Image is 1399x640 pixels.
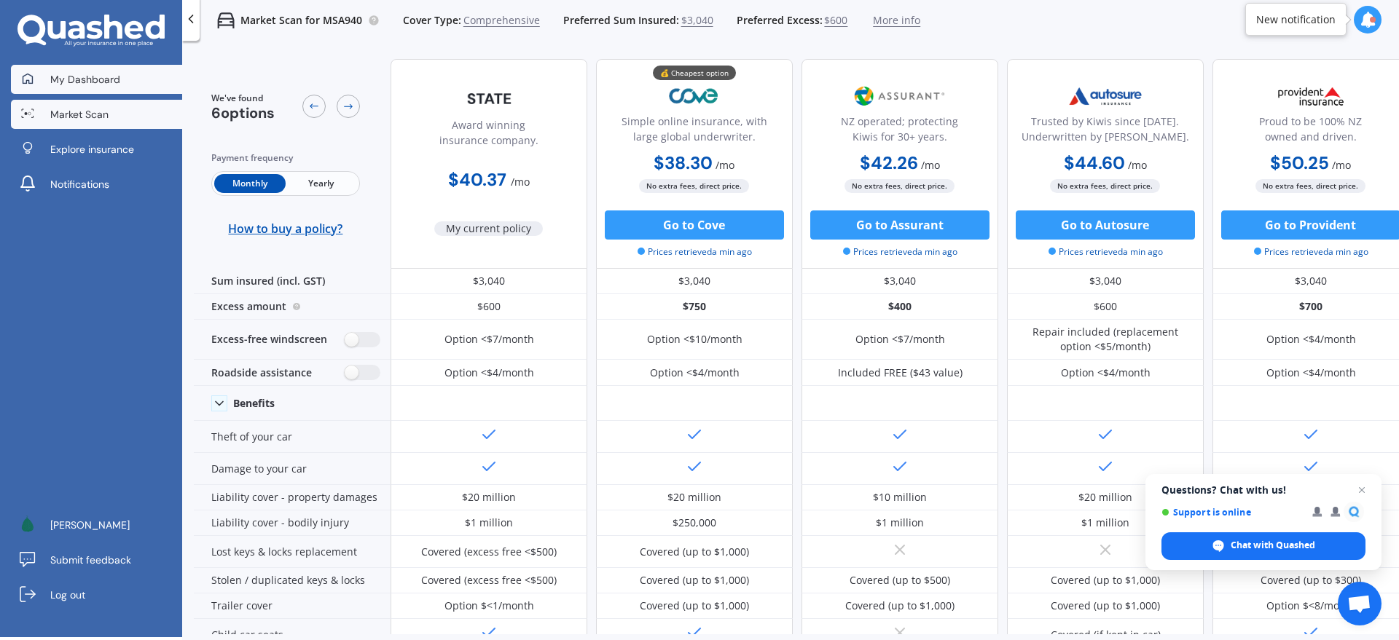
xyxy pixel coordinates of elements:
div: Roadside assistance [194,360,391,386]
div: $3,040 [391,269,587,294]
button: Go to Assurant [810,210,990,240]
div: $20 million [667,490,721,505]
div: $1 million [876,515,924,530]
span: 6 options [211,103,275,122]
span: No extra fees, direct price. [845,179,955,193]
div: Damage to your car [194,453,391,485]
span: $3,040 [681,13,713,28]
span: / mo [1333,158,1352,172]
img: b30af7673245527518cf2a02f74822e3 [17,513,39,535]
div: $600 [391,294,587,320]
div: Option <$4/month [444,366,534,380]
span: Prices retrieved a min ago [1254,245,1368,258]
span: Preferred Sum Insured: [563,13,679,28]
b: $38.30 [654,151,713,174]
a: Submit feedback [11,545,182,574]
div: Option <$4/month [1266,332,1356,347]
div: Option <$7/month [444,332,534,347]
span: / mo [716,158,735,172]
div: Covered (up to $1,000) [1051,598,1160,613]
div: Liability cover - property damages [194,485,391,510]
div: $1 million [1081,515,1129,530]
div: Liability cover - bodily injury [194,510,391,536]
a: Explore insurance [11,135,182,164]
span: Prices retrieved a min ago [843,245,957,258]
span: $600 [824,13,847,28]
div: Covered (up to $1,000) [1051,573,1160,588]
div: Stolen / duplicated keys & locks [194,568,391,593]
div: Covered (up to $500) [850,573,950,588]
div: Proud to be 100% NZ owned and driven. [1225,114,1397,150]
a: Market Scan [11,100,182,129]
div: Covered (excess free <$500) [421,573,557,588]
div: Open chat [1338,582,1382,625]
b: $42.26 [860,151,918,174]
span: More info [873,13,920,28]
a: Log out [11,580,182,609]
span: How to buy a policy? [229,221,343,236]
span: [PERSON_NAME] [50,518,130,532]
div: New notification [1256,12,1336,27]
div: Payment frequency [211,151,360,165]
div: 💰 Cheapest option [653,66,736,80]
span: No extra fees, direct price. [640,179,750,193]
span: My Dashboard [50,72,120,87]
div: Excess-free windscreen [194,320,391,360]
div: Lost keys & locks replacement [194,536,391,568]
div: $20 million [1078,490,1132,505]
a: My Dashboard [11,65,182,94]
div: $600 [1007,294,1204,320]
span: Monthly [214,174,286,193]
a: Notifications [11,170,182,199]
span: No extra fees, direct price. [1256,179,1366,193]
span: Log out [50,588,85,602]
div: Option $<1/month [444,598,534,613]
span: Submit feedback [50,553,131,567]
div: $3,040 [1007,269,1204,294]
div: Benefits [233,397,275,410]
b: $40.37 [448,168,506,191]
div: Covered (up to $1,000) [640,598,749,613]
img: Autosure.webp [1057,78,1153,114]
span: Comprehensive [463,13,540,28]
span: / mo [1128,158,1147,172]
span: Support is online [1161,507,1302,518]
span: No extra fees, direct price. [1051,179,1161,193]
span: Prices retrieved a min ago [1049,245,1163,258]
div: Covered (up to $1,000) [640,545,749,559]
div: Trusted by Kiwis since [DATE]. Underwritten by [PERSON_NAME]. [1019,114,1191,150]
div: Simple online insurance, with large global underwriter. [608,114,780,150]
span: Chat with Quashed [1231,539,1315,552]
div: $3,040 [596,269,793,294]
button: Go to Autosure [1016,210,1195,240]
div: Option <$7/month [855,332,945,347]
div: Option <$4/month [1266,366,1356,380]
span: Market Scan [50,107,109,122]
div: $20 million [462,490,516,505]
div: $10 million [873,490,927,505]
div: Covered (excess free <$500) [421,545,557,559]
button: Go to Cove [605,210,784,240]
div: Theft of your car [194,421,391,453]
span: Yearly [286,174,357,193]
span: Preferred Excess: [737,13,823,28]
span: Explore insurance [50,142,134,157]
div: Award winning insurance company. [403,117,575,154]
b: $50.25 [1271,151,1330,174]
img: State-text-1.webp [441,82,537,116]
div: $3,040 [802,269,998,294]
div: Trailer cover [194,593,391,619]
div: Option <$4/month [1061,366,1151,380]
span: Notifications [50,177,109,191]
div: $250,000 [673,515,716,530]
div: $400 [802,294,998,320]
span: We've found [211,92,275,105]
div: Covered (up to $300) [1261,573,1361,588]
div: Covered (up to $1,000) [845,598,955,613]
span: Close chat [1353,481,1371,499]
div: Sum insured (incl. GST) [194,269,391,294]
p: Market Scan for MSA940 [240,13,362,28]
div: Excess amount [194,294,391,320]
img: car.f15378c7a67c060ca3f3.svg [217,12,235,29]
div: NZ operated; protecting Kiwis for 30+ years. [814,114,986,150]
